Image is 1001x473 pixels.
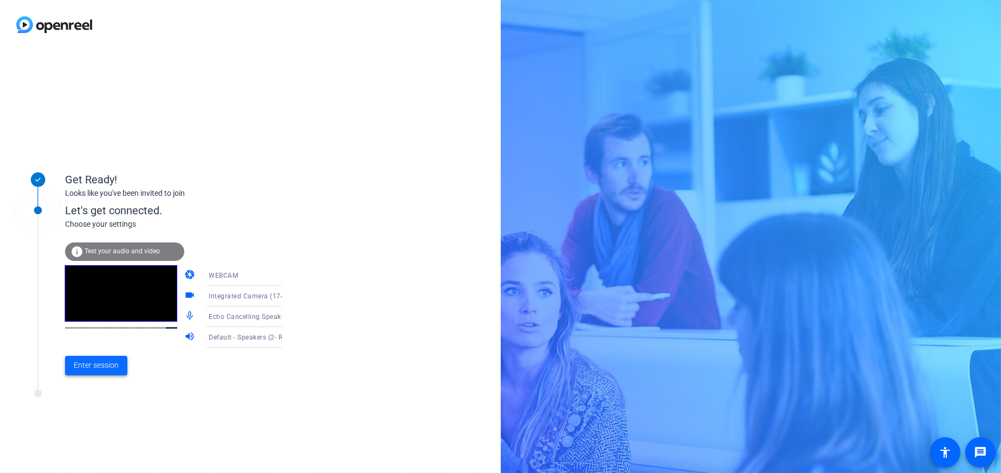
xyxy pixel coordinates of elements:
[209,272,238,279] span: WEBCAM
[65,219,304,230] div: Choose your settings
[74,360,119,371] span: Enter session
[939,446,952,459] mat-icon: accessibility
[65,356,127,375] button: Enter session
[65,202,304,219] div: Let's get connected.
[70,245,83,258] mat-icon: info
[184,269,197,282] mat-icon: camera
[209,333,333,341] span: Default - Speakers (2- Realtek(R) Audio)
[209,312,425,321] span: Echo Cancelling Speakerphone (Jabra SPEAK 510 USB) (0b0e:0422)
[184,310,197,323] mat-icon: mic_none
[65,188,282,199] div: Looks like you've been invited to join
[65,171,282,188] div: Get Ready!
[184,331,197,344] mat-icon: volume_up
[209,291,308,300] span: Integrated Camera (174f:1812)
[85,247,160,255] span: Test your audio and video
[974,446,987,459] mat-icon: message
[184,290,197,303] mat-icon: videocam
